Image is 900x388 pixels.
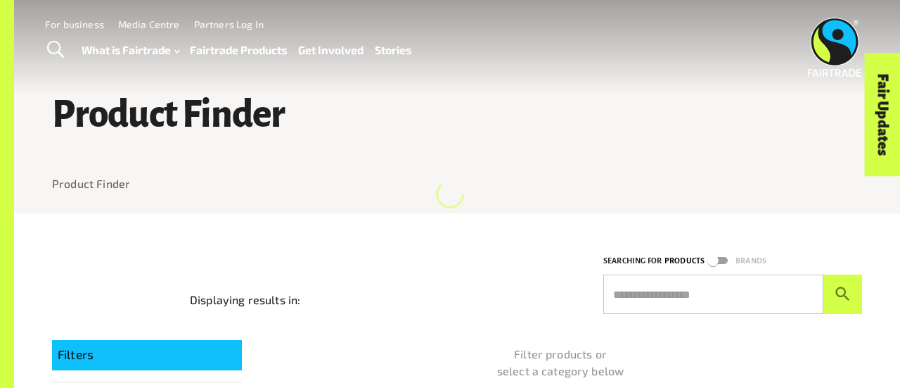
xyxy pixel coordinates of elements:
[52,177,130,190] a: Product Finder
[735,254,766,268] p: Brands
[38,32,72,68] a: Toggle Search
[52,175,862,192] nav: breadcrumb
[664,254,705,268] p: Products
[375,40,411,60] a: Stories
[259,346,862,380] p: Filter products or select a category below
[190,40,287,60] a: Fairtrade Products
[603,254,662,268] p: Searching for
[82,40,179,60] a: What is Fairtrade
[118,18,180,30] a: Media Centre
[298,40,364,60] a: Get Involved
[45,18,104,30] a: For business
[194,18,264,30] a: Partners Log In
[808,18,862,77] img: Fairtrade Australia New Zealand logo
[190,292,300,308] p: Displaying results in:
[58,346,236,364] p: Filters
[52,94,862,134] h1: Product Finder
